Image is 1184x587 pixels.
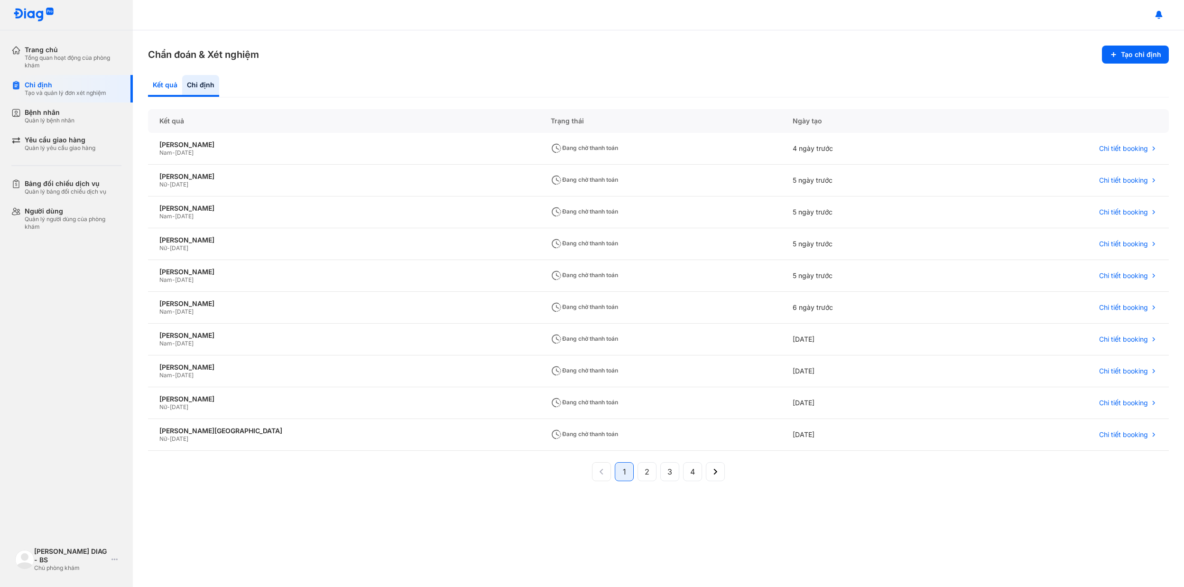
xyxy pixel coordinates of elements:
button: Tạo chỉ định [1102,46,1169,64]
div: [PERSON_NAME][GEOGRAPHIC_DATA] [159,427,528,435]
div: [PERSON_NAME] DIAG - BS [34,547,108,564]
div: Chỉ định [25,81,106,89]
img: logo [15,550,34,569]
button: 1 [615,462,634,481]
span: 3 [667,466,672,477]
span: - [172,276,175,283]
div: Bệnh nhân [25,108,74,117]
div: 5 ngày trước [781,228,951,260]
div: [DATE] [781,419,951,451]
span: [DATE] [170,244,188,252]
span: 4 [690,466,695,477]
span: [DATE] [175,308,194,315]
div: 4 ngày trước [781,133,951,165]
button: 4 [683,462,702,481]
span: Chi tiết booking [1099,399,1148,407]
span: Chi tiết booking [1099,176,1148,185]
div: 5 ngày trước [781,165,951,196]
span: [DATE] [175,276,194,283]
div: [PERSON_NAME] [159,172,528,181]
div: [PERSON_NAME] [159,299,528,308]
div: Tổng quan hoạt động của phòng khám [25,54,121,69]
div: Chỉ định [182,75,219,97]
div: 6 ngày trước [781,292,951,324]
div: Trạng thái [539,109,781,133]
span: [DATE] [170,435,188,442]
div: [DATE] [781,387,951,419]
img: logo [13,8,54,22]
h3: Chẩn đoán & Xét nghiệm [148,48,259,61]
span: Nam [159,340,172,347]
span: Đang chờ thanh toán [551,367,618,374]
span: Đang chờ thanh toán [551,399,618,406]
span: 1 [623,466,626,477]
span: Chi tiết booking [1099,271,1148,280]
span: [DATE] [175,372,194,379]
div: Người dùng [25,207,121,215]
span: Đang chờ thanh toán [551,176,618,183]
div: Quản lý yêu cầu giao hàng [25,144,95,152]
div: 5 ngày trước [781,196,951,228]
span: Chi tiết booking [1099,240,1148,248]
span: Chi tiết booking [1099,208,1148,216]
span: Chi tiết booking [1099,303,1148,312]
div: [PERSON_NAME] [159,363,528,372]
span: Đang chờ thanh toán [551,208,618,215]
div: Kết quả [148,109,539,133]
div: Trang chủ [25,46,121,54]
span: Nữ [159,244,167,252]
span: - [167,403,170,410]
span: Nam [159,276,172,283]
button: 3 [660,462,679,481]
span: [DATE] [175,340,194,347]
span: Đang chờ thanh toán [551,271,618,279]
div: [PERSON_NAME] [159,268,528,276]
span: Chi tiết booking [1099,430,1148,439]
span: [DATE] [170,403,188,410]
div: [PERSON_NAME] [159,204,528,213]
span: Nam [159,372,172,379]
div: Kết quả [148,75,182,97]
span: [DATE] [175,149,194,156]
div: [PERSON_NAME] [159,236,528,244]
span: Đang chờ thanh toán [551,430,618,438]
button: 2 [638,462,657,481]
div: [DATE] [781,324,951,355]
span: Nữ [159,403,167,410]
div: Quản lý người dùng của phòng khám [25,215,121,231]
div: 5 ngày trước [781,260,951,292]
span: [DATE] [175,213,194,220]
span: Nam [159,149,172,156]
span: Đang chờ thanh toán [551,240,618,247]
span: Đang chờ thanh toán [551,144,618,151]
div: Tạo và quản lý đơn xét nghiệm [25,89,106,97]
div: [PERSON_NAME] [159,331,528,340]
span: 2 [645,466,649,477]
span: - [172,149,175,156]
span: - [172,372,175,379]
div: [PERSON_NAME] [159,395,528,403]
span: Chi tiết booking [1099,367,1148,375]
div: Quản lý bệnh nhân [25,117,74,124]
span: Nữ [159,435,167,442]
span: Nam [159,308,172,315]
span: Nam [159,213,172,220]
span: Đang chờ thanh toán [551,303,618,310]
div: Quản lý bảng đối chiếu dịch vụ [25,188,106,196]
span: - [167,181,170,188]
div: Ngày tạo [781,109,951,133]
span: [DATE] [170,181,188,188]
div: Bảng đối chiếu dịch vụ [25,179,106,188]
div: Chủ phòng khám [34,564,108,572]
span: Nữ [159,181,167,188]
div: [DATE] [781,355,951,387]
span: Đang chờ thanh toán [551,335,618,342]
div: Yêu cầu giao hàng [25,136,95,144]
span: - [172,213,175,220]
span: - [167,435,170,442]
div: [PERSON_NAME] [159,140,528,149]
span: Chi tiết booking [1099,335,1148,344]
span: - [172,308,175,315]
span: Chi tiết booking [1099,144,1148,153]
span: - [172,340,175,347]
